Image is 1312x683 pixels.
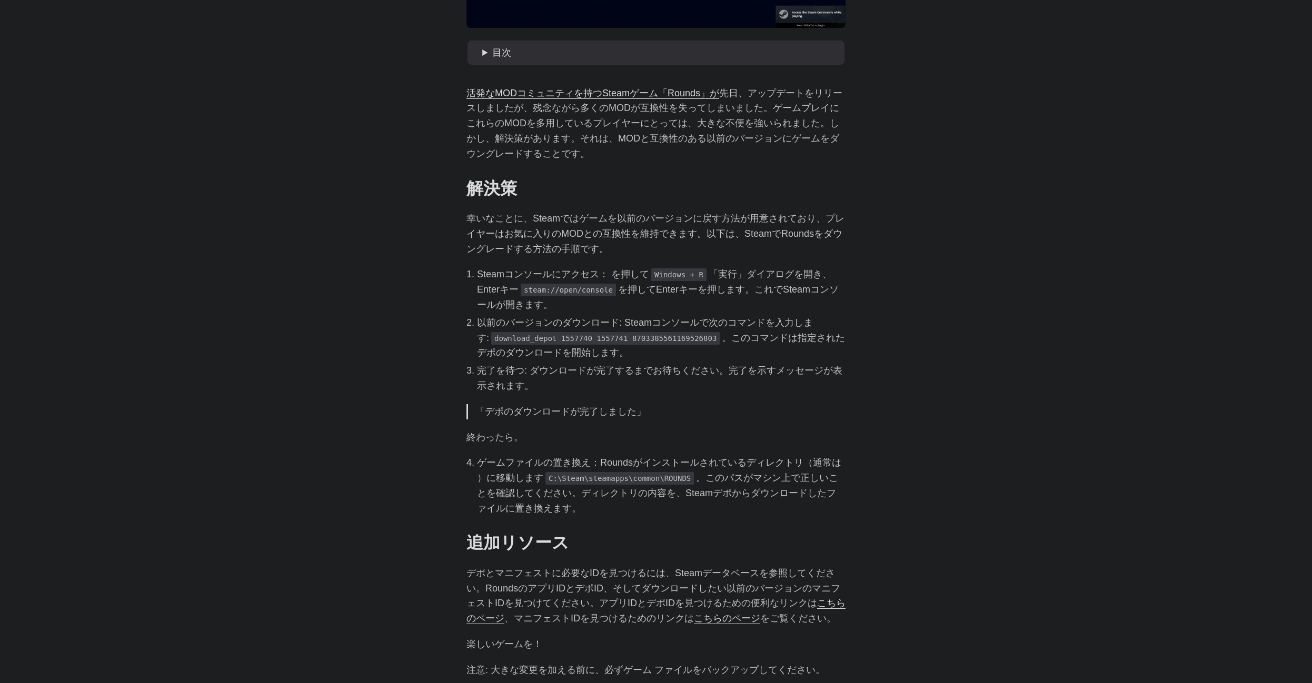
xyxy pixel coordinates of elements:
a: こちらのページ [694,613,760,624]
font: 先日、 [719,88,748,98]
summary: 目次 [482,45,840,61]
font: 目次 [492,47,511,58]
code: Windows + R [651,268,707,281]
font: デポとマニフェストに必要なIDを見つけるには、Steamデータベースを参照してください。RoundsのアプリIDとデポID、そしてダウンロードしたい以前のバージョンのマニフェストIDを見つけてく... [466,568,840,609]
font: 「デポのダウンロードが完了しました」 [475,406,646,417]
font: 。このパスがマシン上で正しいことを確認してください。ディレクトリの内容を、Steamデポからダウンロードしたファイルに置き換えます。 [477,473,838,514]
font: 幸いなことに、Steamではゲームを以前のバージョンに戻す方法が用意されており、プレイヤーはお気に入りのMODとの互換性を維持できます。以下は、SteamでRoundsをダウングレードする方法の... [466,213,844,254]
font: 以前のバージョンのダウンロード: Steamコンソールで次のコマンドを入力します: [477,317,813,343]
a: 活発なMODコミュニティを持つSteamゲーム「Rounds」が [466,88,719,98]
font: Steamコンソールにアクセス： を押して [477,269,649,279]
font: 楽しいゲームを！ [466,639,542,649]
code: download_depot 1557740 1557741 8703385561169526803 [491,332,720,345]
font: 追加リソース [466,533,569,552]
font: を押してEnterキーを押します。これでSteamコンソールが開きます。 [477,284,839,310]
font: アップデートをリリースしましたが、残念ながら多くのMODが互換性を失ってしまいました。ゲームプレイにこれらのMODを多用しているプレイヤーにとっては、大きな不便を強いられました。しかし、解決策が... [466,88,842,159]
font: 解決策 [466,179,517,198]
code: steam://open/console [521,284,616,296]
font: 終わったら。 [466,432,523,443]
font: ゲームファイルの置き換え：Roundsがインストールされているディレクトリ（通常は ）に移動します [477,457,841,483]
font: 、マニフェストIDを見つけるためのリンクは [504,613,694,624]
font: 完了を待つ: ダウンロードが完了するまでお待ちください。完了を示すメッセージが表示されます。 [477,365,842,391]
font: をご覧ください。 [760,613,836,624]
font: 注意: 大きな変更を加える前に、必ずゲーム ファイルをバックアップしてください。 [466,665,825,675]
code: C:\Steam\steamapps\common\ROUNDS [545,472,694,485]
